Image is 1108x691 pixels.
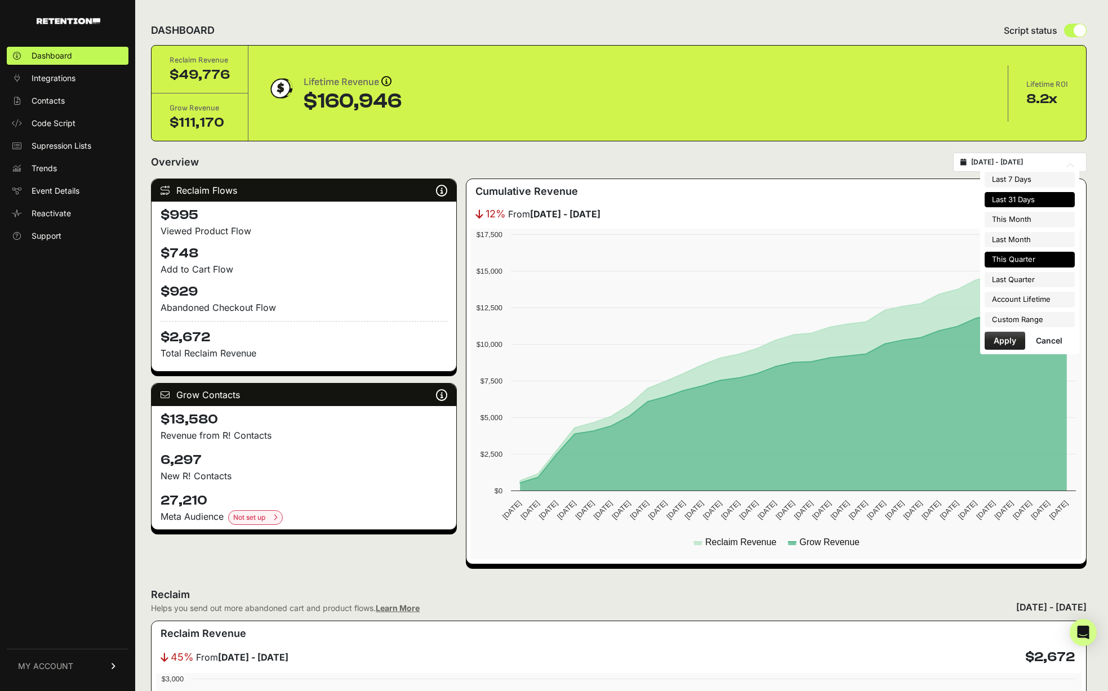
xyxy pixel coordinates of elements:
li: Last 31 Days [985,192,1075,208]
a: Event Details [7,182,128,200]
li: This Quarter [985,252,1075,268]
span: Contacts [32,95,65,106]
span: Trends [32,163,57,174]
li: Account Lifetime [985,292,1075,307]
a: Trends [7,159,128,177]
img: Retention.com [37,18,100,24]
a: Support [7,227,128,245]
span: Dashboard [32,50,72,61]
a: Reactivate [7,204,128,222]
li: Custom Range [985,312,1075,328]
li: Last 7 Days [985,172,1075,188]
span: Code Script [32,118,75,129]
span: Support [32,230,61,242]
li: Last Quarter [985,272,1075,288]
span: MY ACCOUNT [18,661,73,672]
a: Code Script [7,114,128,132]
div: Open Intercom Messenger [1070,619,1097,646]
span: Integrations [32,73,75,84]
a: MY ACCOUNT [7,649,128,683]
li: This Month [985,212,1075,228]
span: Event Details [32,185,79,197]
a: Contacts [7,92,128,110]
span: Supression Lists [32,140,91,151]
span: Reactivate [32,208,71,219]
a: Dashboard [7,47,128,65]
button: Cancel [1027,332,1071,350]
a: Integrations [7,69,128,87]
li: Last Month [985,232,1075,248]
button: Apply [985,332,1025,350]
a: Supression Lists [7,137,128,155]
